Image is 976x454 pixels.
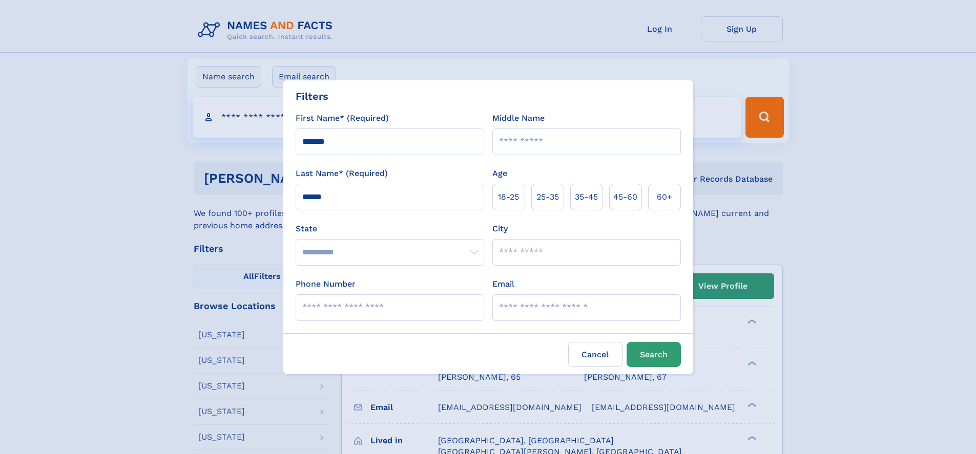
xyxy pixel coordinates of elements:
label: City [492,223,508,235]
label: Age [492,167,507,180]
span: 35‑45 [575,191,598,203]
div: Filters [296,89,328,104]
label: First Name* (Required) [296,112,389,124]
label: Last Name* (Required) [296,167,388,180]
button: Search [627,342,681,367]
span: 18‑25 [498,191,519,203]
label: Phone Number [296,278,356,290]
label: Email [492,278,514,290]
label: State [296,223,484,235]
span: 25‑35 [536,191,559,203]
label: Cancel [568,342,622,367]
span: 45‑60 [613,191,637,203]
span: 60+ [657,191,672,203]
label: Middle Name [492,112,545,124]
